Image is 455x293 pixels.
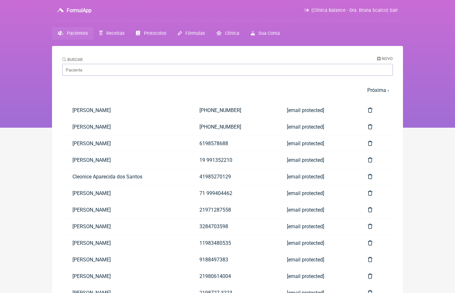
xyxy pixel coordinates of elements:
[245,27,286,40] a: Sua Conta
[287,190,324,196] span: [email protected]
[287,273,324,279] span: [email protected]
[277,235,358,251] a: [email protected]
[287,107,324,113] span: [email protected]
[189,268,277,284] a: 21980614004
[277,268,358,284] a: [email protected]
[189,235,277,251] a: 11983480535
[62,218,189,235] a: [PERSON_NAME]
[311,8,398,13] span: (Clínica Balance - Dra. Bruna Scalco) Sair
[189,119,277,135] a: [PHONE_NUMBER]
[189,218,277,235] a: 3284703598
[62,152,189,168] a: [PERSON_NAME]
[287,174,324,180] span: [email protected]
[277,169,358,185] a: [email protected]
[62,119,189,135] a: [PERSON_NAME]
[93,27,130,40] a: Receitas
[189,152,277,168] a: 19 991352210
[277,102,358,118] a: [email protected]
[287,223,324,229] span: [email protected]
[189,252,277,268] a: 9188497383
[377,56,393,61] a: Novo
[67,7,92,13] h3: FormulApp
[211,27,245,40] a: Clínica
[225,31,239,36] span: Clínica
[287,124,324,130] span: [email protected]
[189,202,277,218] a: 21971287558
[382,56,393,61] span: Novo
[52,27,93,40] a: Pacientes
[130,27,172,40] a: Protocolos
[62,252,189,268] a: [PERSON_NAME]
[277,152,358,168] a: [email protected]
[62,268,189,284] a: [PERSON_NAME]
[258,31,280,36] span: Sua Conta
[62,202,189,218] a: [PERSON_NAME]
[62,57,83,62] label: Buscar
[62,235,189,251] a: [PERSON_NAME]
[287,157,324,163] span: [email protected]
[277,135,358,152] a: [email protected]
[189,185,277,201] a: 71 999404462
[172,27,211,40] a: Fórmulas
[277,218,358,235] a: [email protected]
[189,135,277,152] a: 6198578688
[277,185,358,201] a: [email protected]
[189,169,277,185] a: 41985270129
[287,257,324,263] span: [email protected]
[62,64,393,76] input: Paciente
[287,240,324,246] span: [email protected]
[277,119,358,135] a: [email protected]
[62,83,393,97] nav: pager
[106,31,124,36] span: Receitas
[277,202,358,218] a: [email protected]
[304,8,398,13] a: (Clínica Balance - Dra. Bruna Scalco) Sair
[185,31,205,36] span: Fórmulas
[367,87,389,93] a: Próxima ›
[62,169,189,185] a: Cleonice Aparecida dos Santos
[62,135,189,152] a: [PERSON_NAME]
[62,185,189,201] a: [PERSON_NAME]
[277,252,358,268] a: [email protected]
[62,102,189,118] a: [PERSON_NAME]
[189,102,277,118] a: [PHONE_NUMBER]
[144,31,166,36] span: Protocolos
[287,140,324,146] span: [email protected]
[287,207,324,213] span: [email protected]
[67,31,88,36] span: Pacientes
